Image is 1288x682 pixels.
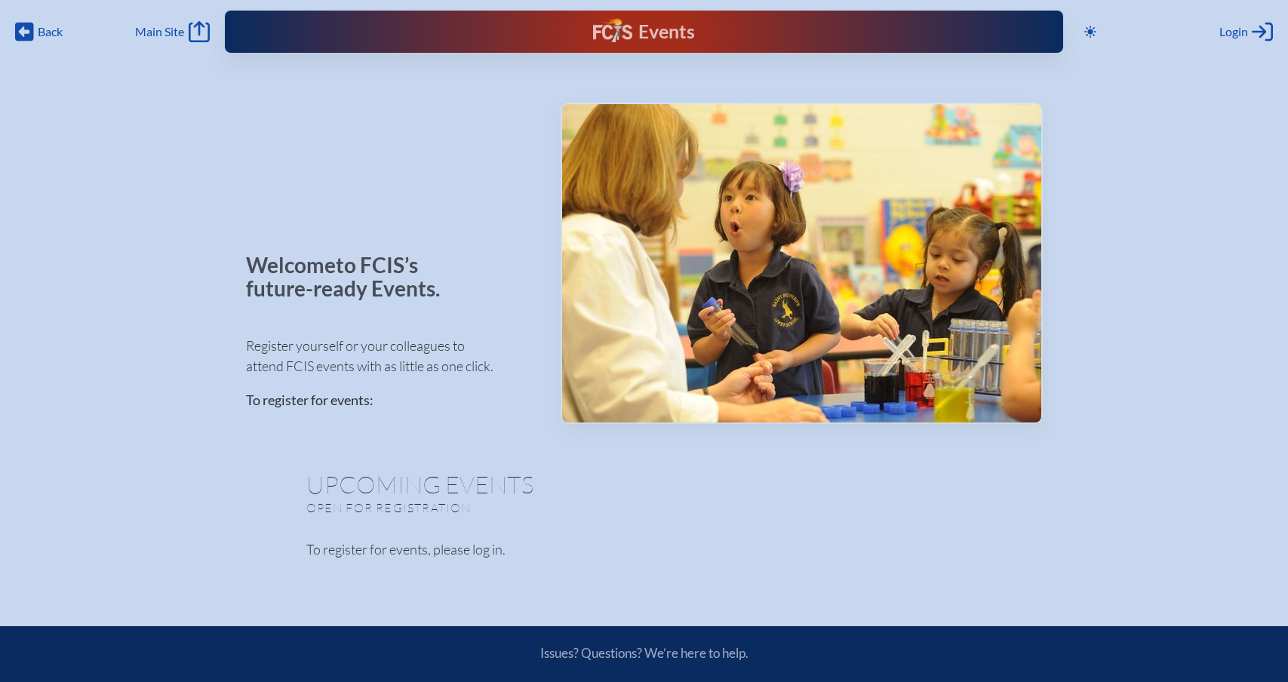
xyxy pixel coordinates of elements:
[38,24,63,39] span: Back
[379,645,910,661] p: Issues? Questions? We’re here to help.
[459,18,830,45] div: FCIS Events — Future ready
[135,24,184,39] span: Main Site
[246,336,536,376] p: Register yourself or your colleagues to attend FCIS events with as little as one click.
[306,472,982,496] h1: Upcoming Events
[306,500,705,515] p: Open for registration
[306,539,982,560] p: To register for events, please log in.
[135,21,209,42] a: Main Site
[1219,24,1248,39] span: Login
[246,253,457,301] p: Welcome to FCIS’s future-ready Events.
[246,390,536,410] p: To register for events:
[562,104,1041,422] img: Events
